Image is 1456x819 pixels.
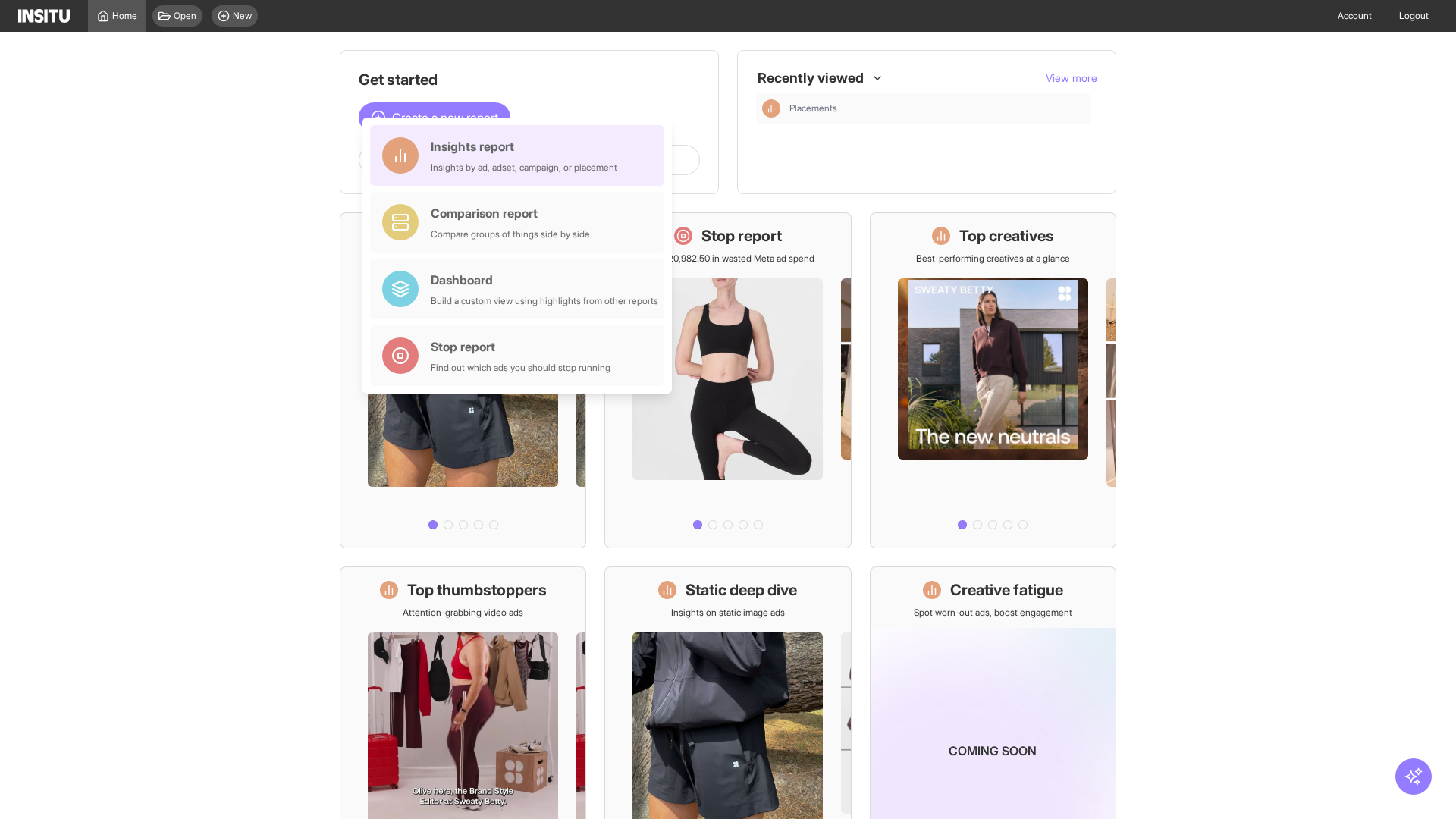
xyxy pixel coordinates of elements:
[604,212,851,548] a: Stop reportSave £20,982.50 in wasted Meta ad spend
[916,253,1070,265] p: Best-performing creatives at a glance
[392,108,498,127] span: Create a new report
[403,607,523,619] p: Attention-grabbing video ads
[870,212,1116,548] a: Top creativesBest-performing creatives at a glance
[431,271,658,289] div: Dashboard
[431,162,617,174] div: Insights by ad, adset, campaign, or placement
[340,212,586,548] a: What's live nowSee all active ads instantly
[789,102,837,115] span: Placements
[174,10,196,22] span: Open
[431,204,590,222] div: Comparison report
[431,337,610,356] div: Stop report
[959,225,1054,246] h1: Top creatives
[431,362,610,374] div: Find out which ads you should stop running
[18,9,70,23] img: Logo
[112,10,137,22] span: Home
[762,99,780,118] div: Insights
[431,295,658,307] div: Build a custom view using highlights from other reports
[701,225,782,246] h1: Stop report
[359,102,510,133] button: Create a new report
[431,228,590,240] div: Compare groups of things side by side
[359,69,700,90] h1: Get started
[641,253,814,265] p: Save £20,982.50 in wasted Meta ad spend
[671,607,785,619] p: Insights on static image ads
[233,10,252,22] span: New
[789,102,1085,115] span: Placements
[1046,71,1097,86] button: View more
[431,137,617,155] div: Insights report
[1046,71,1097,84] span: View more
[686,579,797,601] h1: Static deep dive
[407,579,547,601] h1: Top thumbstoppers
